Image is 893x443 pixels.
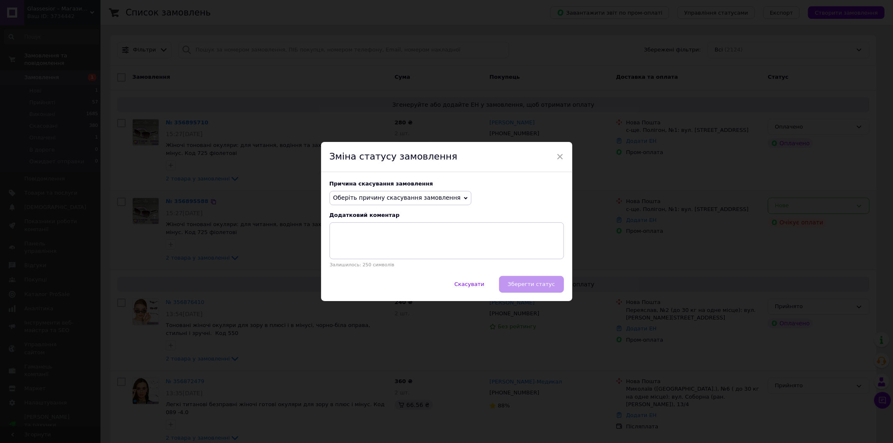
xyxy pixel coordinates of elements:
span: × [556,149,564,164]
p: Залишилось: 250 символів [329,262,564,268]
button: Скасувати [445,276,493,293]
div: Зміна статусу замовлення [321,142,572,172]
div: Причина скасування замовлення [329,180,564,187]
span: Оберіть причину скасування замовлення [333,194,461,201]
span: Скасувати [454,281,484,287]
div: Додатковий коментар [329,212,564,218]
